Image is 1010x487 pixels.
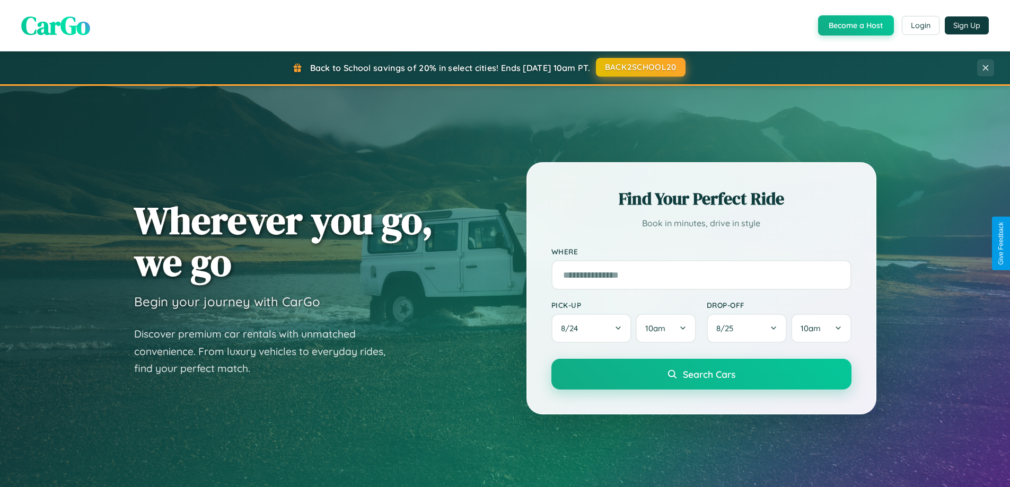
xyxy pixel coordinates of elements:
button: Search Cars [551,359,851,389]
button: BACK2SCHOOL20 [596,58,686,77]
span: 10am [645,323,665,333]
span: Search Cars [683,368,735,380]
button: Sign Up [945,16,989,34]
div: Give Feedback [997,222,1005,265]
button: 8/24 [551,314,632,343]
label: Pick-up [551,300,696,309]
span: CarGo [21,8,90,43]
button: Become a Host [818,15,894,36]
label: Where [551,247,851,256]
span: 8 / 24 [561,323,583,333]
h2: Find Your Perfect Ride [551,187,851,210]
span: Back to School savings of 20% in select cities! Ends [DATE] 10am PT. [310,63,590,73]
button: 8/25 [707,314,787,343]
span: 8 / 25 [716,323,739,333]
span: 10am [801,323,821,333]
h3: Begin your journey with CarGo [134,294,320,309]
button: 10am [636,314,696,343]
label: Drop-off [707,300,851,309]
p: Discover premium car rentals with unmatched convenience. From luxury vehicles to everyday rides, ... [134,325,399,377]
h1: Wherever you go, we go [134,199,433,283]
button: 10am [791,314,851,343]
button: Login [902,16,939,35]
p: Book in minutes, drive in style [551,216,851,231]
